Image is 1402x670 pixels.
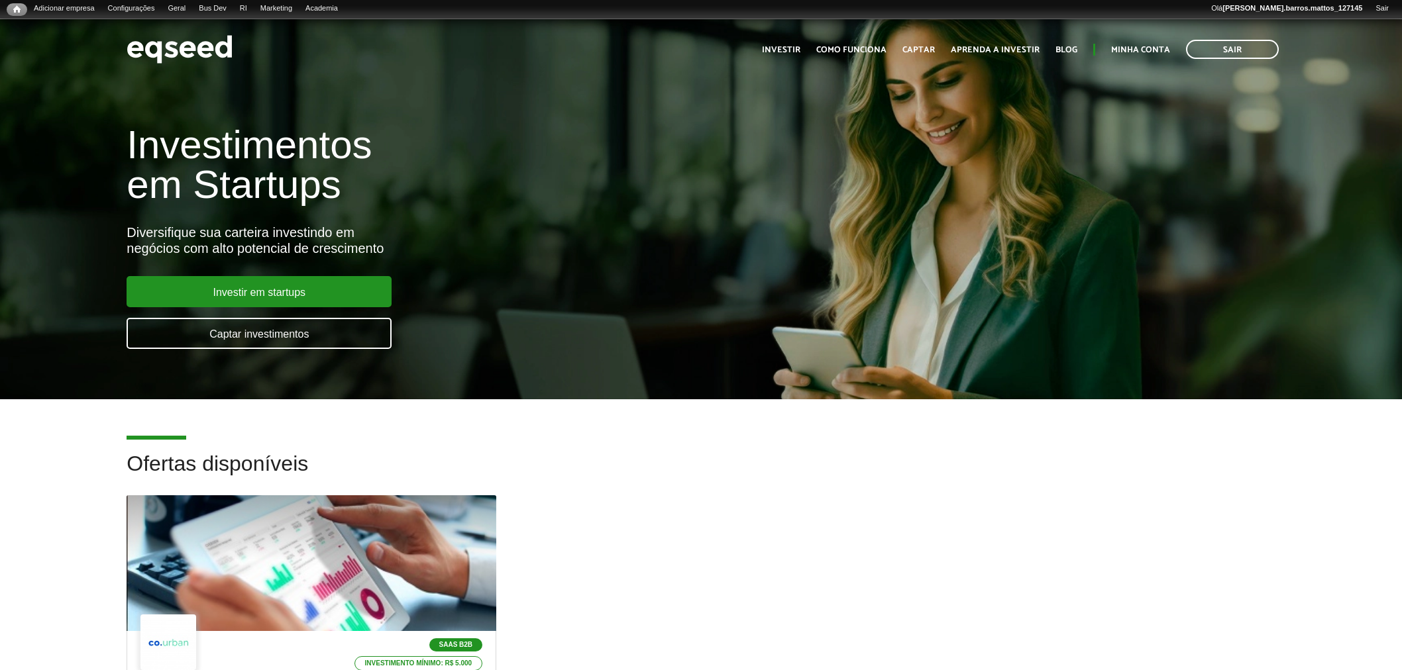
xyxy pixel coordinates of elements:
h2: Ofertas disponíveis [127,452,1275,495]
strong: [PERSON_NAME].barros.mattos_127145 [1222,4,1362,12]
a: Sair [1186,40,1279,59]
a: Sair [1369,3,1395,14]
h1: Investimentos em Startups [127,125,808,205]
a: Adicionar empresa [27,3,101,14]
a: Geral [161,3,192,14]
a: RI [233,3,254,14]
a: Configurações [101,3,162,14]
a: Aprenda a investir [951,46,1040,54]
a: Investir em startups [127,276,392,307]
a: Marketing [254,3,299,14]
a: Como funciona [816,46,887,54]
a: Captar [902,46,935,54]
a: Investir [762,46,800,54]
a: Olá[PERSON_NAME].barros.mattos_127145 [1205,3,1369,14]
div: Diversifique sua carteira investindo em negócios com alto potencial de crescimento [127,224,808,256]
a: Minha conta [1111,46,1170,54]
a: Bus Dev [192,3,233,14]
a: Início [7,3,27,16]
p: SaaS B2B [429,638,483,651]
img: EqSeed [127,32,233,67]
a: Academia [299,3,345,14]
a: Captar investimentos [127,318,392,349]
a: Blog [1055,46,1077,54]
span: Início [13,5,21,14]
